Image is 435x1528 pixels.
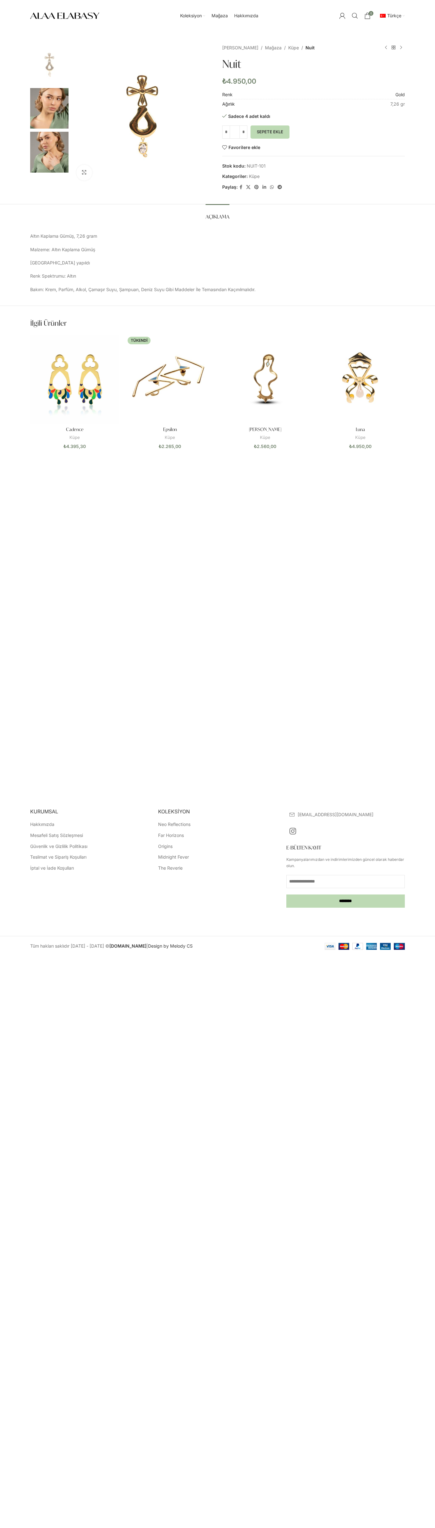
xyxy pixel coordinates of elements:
p: Renk Spektrumu: Altın [30,273,405,280]
a: Pinterest sosyal bağlantısı [252,183,261,191]
input: Ürün miktarı [230,125,240,139]
a: 0 [361,9,374,22]
a: Kybele [221,335,310,424]
a: [DOMAIN_NAME] [109,943,146,949]
img: Nuit - Görsel 4 [30,176,69,217]
img: Nuit [30,44,69,85]
a: Epsilon [125,335,214,424]
bdi: 4.950,00 [222,77,256,85]
a: Küpe [69,435,80,440]
a: Mağaza [212,9,228,22]
p: [GEOGRAPHIC_DATA] yapıldı [30,259,405,266]
bdi: 2.265,00 [159,444,181,449]
a: Güvenlik ve Gizlilik Politikası [30,843,88,850]
div: Ana yönlendirici [102,9,336,22]
a: Önceki ürün [382,44,390,52]
span: ₺ [349,444,352,449]
a: Sonraki ürün [397,44,405,52]
a: Luna [316,335,405,424]
a: Favorilere ekle [222,145,260,150]
button: Sepete Ekle [251,125,289,139]
span: Favorilere ekle [229,145,260,150]
a: İptal ve İade Koşulları [30,865,74,871]
a: Far Horizons [158,832,184,839]
span: Stok kodu: [222,163,245,169]
a: Küpe [249,174,260,179]
p: Bakım: Krem, Parfüm, Alkol, Çamaşır Suyu, Şampuan, Deniz Suyu Gibi Maddeler İle Temasından Kaçını... [30,286,405,293]
a: tr_TRTürkçe [378,9,405,22]
a: Instagram sosyal bağlantısı [286,824,299,839]
img: Türkçe [380,14,386,18]
span: Hakkımızda [234,13,258,19]
a: Gold [395,92,405,97]
a: Hakkımızda [30,821,55,828]
a: Neo Reflections [158,821,191,828]
span: Açıklama [206,213,229,220]
a: Koleksiyon [180,9,205,22]
span: ₺ [63,444,66,449]
a: Cadence [66,426,84,432]
input: E-posta adresi * [286,875,405,888]
a: Mesafeli Satış Sözleşmesi [30,832,84,839]
a: Küpe [355,435,366,440]
a: Cadence [30,335,119,424]
a: Origins [158,843,173,850]
a: X social link [244,183,252,191]
a: Luna [356,426,365,432]
span: Paylaş: [222,184,238,191]
h3: E-BÜLTEN KAYIT [286,845,405,850]
span: Koleksiyon [180,13,202,19]
span: Mağaza [212,13,228,19]
p: 7,26 gr [390,101,405,107]
nav: Breadcrumb [222,44,376,52]
img: Nuit - Görsel 3 [30,132,69,173]
a: Telegram sosyal medya linki [276,183,284,191]
a: Küpe [260,435,270,440]
a: Midnight Fever [158,854,190,860]
a: WhatsApp sosyal bağlantısı [268,183,276,191]
h5: KURUMSAL [30,808,149,815]
span: NUIT-101 [247,163,266,169]
a: Site logo [30,13,99,18]
span: İlgili ürünler [30,318,67,328]
a: Mağaza [265,44,282,51]
a: Teslimat ve Sipariş Koşulları [30,854,87,860]
span: Türkçe [387,13,401,18]
a: Hakkımızda [234,9,258,22]
span: Renk [222,91,233,98]
span: Nuit [306,44,315,51]
bdi: 4.395,30 [63,444,86,449]
span: 0 [369,11,373,16]
a: Liste öğesi bağlantısı [289,811,405,818]
h5: KOLEKSİYON [158,808,277,815]
p: Malzeme: Altın Kaplama Gümüş [30,246,405,253]
a: Linkedin sosyal bağlantısı [261,183,268,191]
img: payments [325,943,405,950]
span: Kategoriler: [222,174,248,179]
p: Sadece 4 adet kaldı [222,113,405,119]
a: Küpe [165,435,175,440]
div: Tüm hakları saklıdır [DATE] - [DATE] © | [30,943,214,950]
a: Arama [349,9,361,22]
a: [PERSON_NAME] [249,426,281,432]
span: Ağırlık [222,101,235,107]
p: Kampanyalarımızdan ve indirimlerimizden güncel olarak haberdar olun. [286,856,405,868]
a: [PERSON_NAME] [222,44,258,51]
span: ₺ [159,444,162,449]
a: Facebook sosyal bağlantısı [238,183,244,191]
span: ₺ [222,77,227,85]
a: Design by Melody CS [148,943,193,949]
h1: Nuit [222,58,405,71]
p: Altın Kaplama Gümüş, 7,26 gram [30,233,405,240]
div: İkincil navigasyon [375,9,408,22]
bdi: 2.560,00 [254,444,276,449]
a: The Reverie [158,865,183,871]
span: Tükendi [128,337,151,344]
span: ₺ [254,444,257,449]
bdi: 4.950,00 [349,444,372,449]
a: Küpe [288,44,299,51]
a: Epsilon [163,426,177,432]
img: Nuit - Görsel 2 [30,88,69,129]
